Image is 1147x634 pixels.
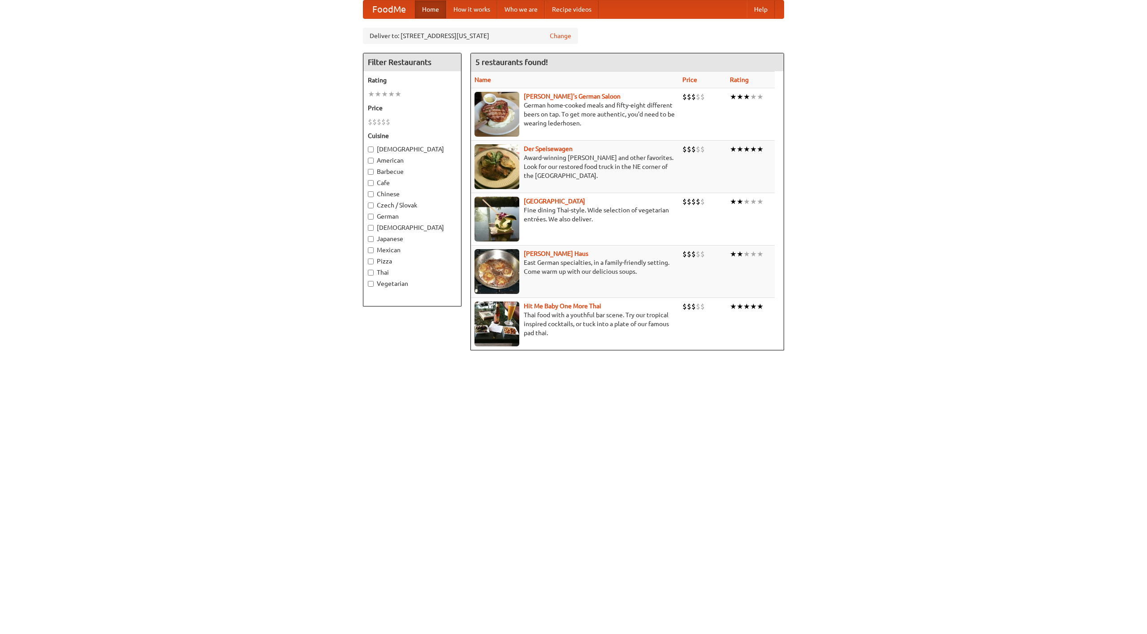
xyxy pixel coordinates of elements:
img: kohlhaus.jpg [474,249,519,294]
a: How it works [446,0,497,18]
li: $ [700,144,705,154]
label: [DEMOGRAPHIC_DATA] [368,145,457,154]
li: $ [696,302,700,311]
li: $ [696,92,700,102]
li: $ [682,249,687,259]
label: Chinese [368,190,457,198]
li: ★ [750,197,757,207]
input: [DEMOGRAPHIC_DATA] [368,147,374,152]
li: ★ [743,249,750,259]
li: ★ [757,197,763,207]
img: babythai.jpg [474,302,519,346]
li: ★ [375,89,381,99]
h5: Cuisine [368,131,457,140]
a: Change [550,31,571,40]
input: American [368,158,374,164]
input: German [368,214,374,220]
li: $ [682,197,687,207]
li: ★ [750,144,757,154]
li: ★ [737,197,743,207]
input: Chinese [368,191,374,197]
a: Hit Me Baby One More Thai [524,302,601,310]
li: $ [687,302,691,311]
label: Japanese [368,234,457,243]
li: $ [687,249,691,259]
div: Deliver to: [STREET_ADDRESS][US_STATE] [363,28,578,44]
label: Pizza [368,257,457,266]
li: ★ [737,144,743,154]
input: Japanese [368,236,374,242]
input: Pizza [368,259,374,264]
input: Mexican [368,247,374,253]
img: esthers.jpg [474,92,519,137]
ng-pluralize: 5 restaurants found! [475,58,548,66]
a: FoodMe [363,0,415,18]
li: $ [691,197,696,207]
li: ★ [737,249,743,259]
li: ★ [743,144,750,154]
li: $ [696,197,700,207]
li: ★ [757,92,763,102]
li: ★ [395,89,401,99]
li: $ [682,144,687,154]
li: $ [386,117,390,127]
li: ★ [381,89,388,99]
li: ★ [757,249,763,259]
li: $ [700,249,705,259]
a: Rating [730,76,749,83]
label: Thai [368,268,457,277]
li: ★ [737,92,743,102]
label: Barbecue [368,167,457,176]
input: [DEMOGRAPHIC_DATA] [368,225,374,231]
label: Mexican [368,246,457,254]
li: $ [682,92,687,102]
h5: Rating [368,76,457,85]
a: Der Speisewagen [524,145,573,152]
input: Barbecue [368,169,374,175]
li: $ [696,249,700,259]
p: East German specialties, in a family-friendly setting. Come warm up with our delicious soups. [474,258,675,276]
li: ★ [743,92,750,102]
a: Price [682,76,697,83]
li: ★ [750,249,757,259]
a: Recipe videos [545,0,599,18]
li: ★ [730,144,737,154]
label: Vegetarian [368,279,457,288]
li: $ [682,302,687,311]
li: ★ [368,89,375,99]
li: $ [687,197,691,207]
h5: Price [368,104,457,112]
li: ★ [730,249,737,259]
img: satay.jpg [474,197,519,242]
a: Who we are [497,0,545,18]
a: [PERSON_NAME]'s German Saloon [524,93,621,100]
label: American [368,156,457,165]
li: $ [691,144,696,154]
li: $ [377,117,381,127]
li: $ [372,117,377,127]
p: Thai food with a youthful bar scene. Try our tropical inspired cocktails, or tuck into a plate of... [474,311,675,337]
b: [PERSON_NAME] Haus [524,250,588,257]
li: ★ [730,197,737,207]
a: Home [415,0,446,18]
li: $ [368,117,372,127]
label: Cafe [368,178,457,187]
li: $ [687,92,691,102]
label: Czech / Slovak [368,201,457,210]
input: Cafe [368,180,374,186]
input: Vegetarian [368,281,374,287]
li: ★ [730,92,737,102]
li: $ [696,144,700,154]
li: ★ [743,302,750,311]
li: $ [687,144,691,154]
a: Name [474,76,491,83]
li: $ [691,92,696,102]
input: Czech / Slovak [368,203,374,208]
input: Thai [368,270,374,276]
a: [GEOGRAPHIC_DATA] [524,198,585,205]
li: ★ [730,302,737,311]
